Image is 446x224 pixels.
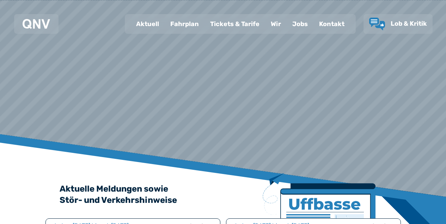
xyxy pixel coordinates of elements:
a: Wir [265,15,287,33]
img: QNV Logo [23,19,50,29]
a: Kontakt [313,15,350,33]
h2: Aktuelle Meldungen sowie Stör- und Verkehrshinweise [60,183,387,206]
span: Lob & Kritik [391,20,427,27]
a: Fahrplan [165,15,204,33]
a: Aktuell [130,15,165,33]
a: Lob & Kritik [369,18,427,30]
a: Tickets & Tarife [204,15,265,33]
a: Jobs [287,15,313,33]
a: QNV Logo [23,17,50,31]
